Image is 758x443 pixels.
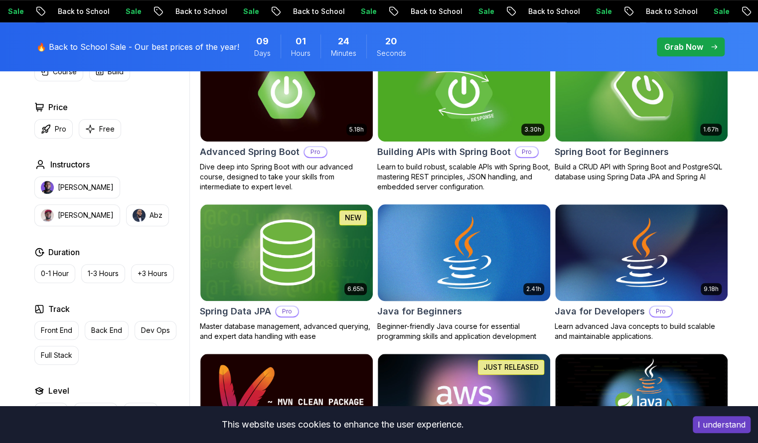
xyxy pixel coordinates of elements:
p: Pro [650,306,672,316]
p: Pro [304,147,326,157]
button: Accept cookies [693,416,751,433]
h2: Building APIs with Spring Boot [377,145,511,159]
p: Course [53,67,77,77]
p: JUST RELEASED [483,362,539,372]
p: 5.18h [349,126,364,134]
img: instructor img [133,209,146,222]
img: Java for Beginners card [373,202,554,303]
h2: Spring Boot for Beginners [555,145,669,159]
a: Spring Boot for Beginners card1.67hNEWSpring Boot for BeginnersBuild a CRUD API with Spring Boot ... [555,44,728,182]
span: 20 Seconds [385,34,397,48]
p: Sale [588,6,619,16]
button: instructor img[PERSON_NAME] [34,204,120,226]
button: 0-1 Hour [34,264,75,283]
p: 6.65h [347,285,364,293]
p: Back to School [49,6,117,16]
img: Building APIs with Spring Boot card [378,45,550,142]
p: Sale [705,6,737,16]
img: instructor img [41,209,54,222]
p: Learn advanced Java concepts to build scalable and maintainable applications. [555,321,728,341]
a: Java for Developers card9.18hJava for DevelopersProLearn advanced Java concepts to build scalable... [555,204,728,341]
button: Mid-level [74,403,118,422]
button: 1-3 Hours [81,264,125,283]
p: Back to School [167,6,235,16]
h2: Track [48,303,70,315]
button: Front End [34,321,79,340]
p: Dev Ops [141,325,170,335]
p: Build [108,67,124,77]
p: Pro [55,124,66,134]
p: Back to School [285,6,352,16]
p: Pro [276,306,298,316]
p: [PERSON_NAME] [58,182,114,192]
p: 3.30h [524,126,541,134]
p: Back End [91,325,122,335]
p: Build a CRUD API with Spring Boot and PostgreSQL database using Spring Data JPA and Spring AI [555,162,728,182]
p: [PERSON_NAME] [58,210,114,220]
a: Java for Beginners card2.41hJava for BeginnersBeginner-friendly Java course for essential program... [377,204,551,341]
img: Spring Boot for Beginners card [555,45,728,142]
p: 1-3 Hours [88,269,119,279]
span: Hours [291,48,310,58]
img: Advanced Spring Boot card [200,45,373,142]
p: +3 Hours [138,269,167,279]
p: Sale [470,6,502,16]
a: Spring Data JPA card6.65hNEWSpring Data JPAProMaster database management, advanced querying, and ... [200,204,373,341]
p: Grab Now [664,41,703,53]
div: This website uses cookies to enhance the user experience. [7,414,678,436]
p: Dive deep into Spring Boot with our advanced course, designed to take your skills from intermedia... [200,162,373,192]
p: Master database management, advanced querying, and expert data handling with ease [200,321,373,341]
p: Abz [150,210,162,220]
button: Back End [85,321,129,340]
p: Sale [117,6,149,16]
span: Days [254,48,271,58]
p: Learn to build robust, scalable APIs with Spring Boot, mastering REST principles, JSON handling, ... [377,162,551,192]
button: Full Stack [34,346,79,365]
p: Sale [235,6,267,16]
p: 🔥 Back to School Sale - Our best prices of the year! [36,41,239,53]
h2: Duration [48,246,80,258]
p: Free [99,124,115,134]
span: Minutes [331,48,356,58]
img: Spring Data JPA card [200,204,373,301]
h2: Java for Beginners [377,304,462,318]
span: 24 Minutes [338,34,349,48]
p: NEW [345,213,361,223]
span: 9 Days [256,34,269,48]
span: 1 Hours [296,34,306,48]
p: 9.18h [704,285,719,293]
p: Pro [516,147,538,157]
button: Build [89,62,130,81]
button: Dev Ops [135,321,176,340]
a: Advanced Spring Boot card5.18hAdvanced Spring BootProDive deep into Spring Boot with our advanced... [200,44,373,192]
p: Sale [352,6,384,16]
button: Senior [124,403,158,422]
button: Junior [34,403,68,422]
button: Course [34,62,83,81]
span: Seconds [377,48,406,58]
p: 1.67h [703,126,719,134]
p: 2.41h [526,285,541,293]
img: Java for Developers card [555,204,728,301]
p: 0-1 Hour [41,269,69,279]
button: instructor img[PERSON_NAME] [34,176,120,198]
button: instructor imgAbz [126,204,169,226]
p: Beginner-friendly Java course for essential programming skills and application development [377,321,551,341]
h2: Instructors [50,158,90,170]
a: Building APIs with Spring Boot card3.30hBuilding APIs with Spring BootProLearn to build robust, s... [377,44,551,192]
p: Full Stack [41,350,72,360]
h2: Java for Developers [555,304,645,318]
p: Front End [41,325,72,335]
h2: Advanced Spring Boot [200,145,300,159]
p: Back to School [637,6,705,16]
p: Back to School [520,6,588,16]
p: Back to School [402,6,470,16]
button: Free [79,119,121,139]
img: instructor img [41,181,54,194]
button: Pro [34,119,73,139]
h2: Price [48,101,68,113]
button: +3 Hours [131,264,174,283]
h2: Level [48,385,69,397]
h2: Spring Data JPA [200,304,271,318]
